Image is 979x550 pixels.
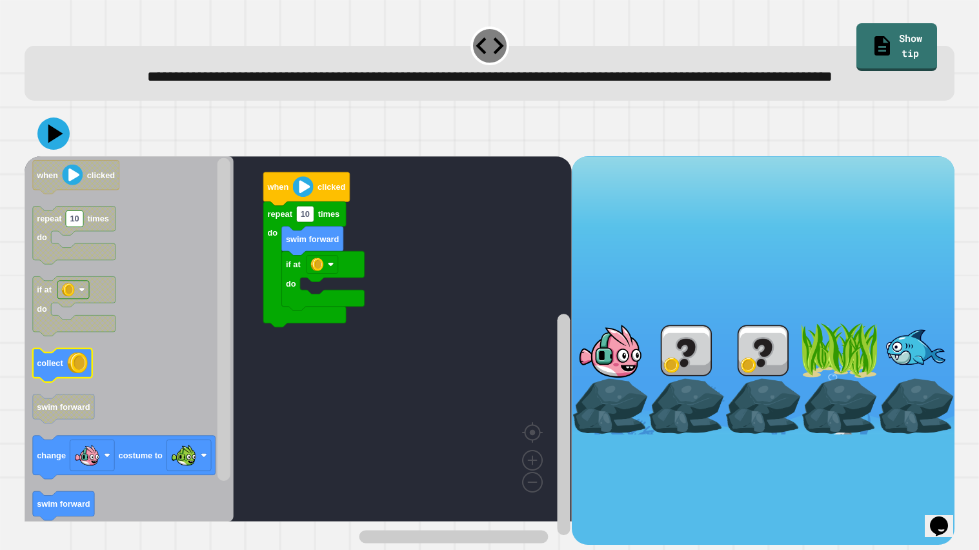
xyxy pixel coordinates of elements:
text: if at [37,285,52,294]
text: do [267,227,278,237]
text: if at [286,260,301,269]
text: when [267,182,288,192]
text: times [318,209,339,219]
div: Blockly Workspace [25,156,572,545]
iframe: chat widget [925,498,966,537]
text: swim forward [37,498,90,508]
text: do [37,232,47,242]
text: 10 [301,209,310,219]
text: when [36,170,58,179]
text: clicked [318,182,345,192]
text: swim forward [286,234,339,243]
text: change [37,450,66,460]
text: do [286,279,296,289]
text: repeat [37,214,62,223]
text: times [87,214,108,223]
text: 10 [70,214,79,223]
text: costume to [119,450,163,460]
text: do [37,304,47,314]
a: Show tip [856,23,937,71]
text: clicked [87,170,115,179]
text: repeat [267,209,292,219]
text: collect [37,358,63,367]
text: swim forward [37,402,90,411]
